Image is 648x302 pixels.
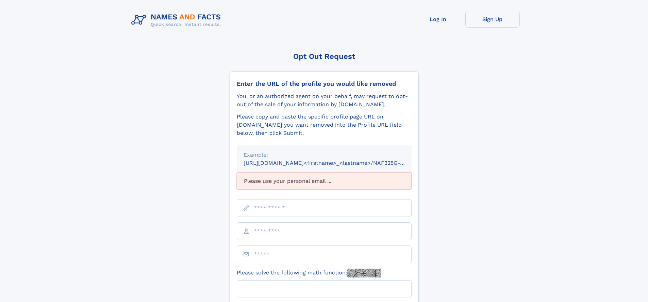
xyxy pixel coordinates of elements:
div: Please copy and paste the specific profile page URL on [DOMAIN_NAME] you want removed into the Pr... [237,113,412,137]
small: [URL][DOMAIN_NAME]<firstname>_<lastname>/NAF325G-xxxxxxxx [244,160,425,166]
div: Please use your personal email ... [237,173,412,190]
div: Opt Out Request [230,52,419,61]
div: Enter the URL of the profile you would like removed [237,80,412,88]
a: Sign Up [465,11,520,28]
a: Log In [411,11,465,28]
label: Please solve the following math function: [237,269,381,277]
img: Logo Names and Facts [129,11,227,29]
div: Example: [244,151,405,159]
div: You, or an authorized agent on your behalf, may request to opt-out of the sale of your informatio... [237,92,412,109]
